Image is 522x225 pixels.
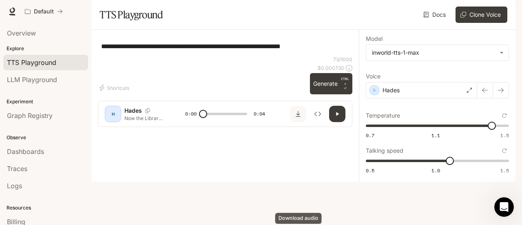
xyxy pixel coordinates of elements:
[341,76,349,86] p: CTRL +
[366,148,403,154] p: Talking speed
[383,86,400,94] p: Hades
[366,132,374,139] span: 0.7
[431,132,440,139] span: 1.1
[34,8,54,15] p: Default
[366,167,374,174] span: 0.5
[254,110,265,118] span: 0:04
[124,115,166,122] p: Now the Library is fully occupied with students and peoples to read books
[366,113,400,118] p: Temperature
[366,74,380,79] p: Voice
[366,45,509,60] div: inworld-tts-1-max
[333,56,352,63] p: 73 / 1000
[106,107,119,120] div: H
[422,7,449,23] a: Docs
[275,213,322,224] div: Download audio
[142,108,153,113] button: Copy Voice ID
[456,7,507,23] button: Clone Voice
[185,110,197,118] span: 0:00
[366,36,383,42] p: Model
[124,107,142,115] p: Hades
[100,7,163,23] h1: TTS Playground
[500,111,509,120] button: Reset to default
[500,167,509,174] span: 1.5
[500,146,509,155] button: Reset to default
[341,76,349,91] p: ⏎
[310,106,326,122] button: Inspect
[500,132,509,139] span: 1.5
[290,106,306,122] button: Download audio
[318,65,344,71] p: $ 0.000730
[310,73,352,94] button: GenerateCTRL +⏎
[372,49,495,57] div: inworld-tts-1-max
[431,167,440,174] span: 1.0
[494,197,514,217] iframe: Intercom live chat
[98,81,133,94] button: Shortcuts
[21,3,66,20] button: All workspaces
